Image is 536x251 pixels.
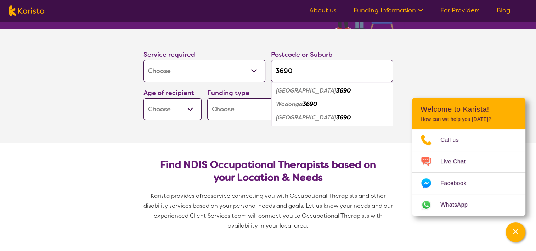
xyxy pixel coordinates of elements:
span: service connecting you with Occupational Therapists and other disability services based on your p... [143,192,394,229]
span: free [199,192,211,200]
label: Service required [143,50,195,59]
a: Web link opens in a new tab. [412,194,525,216]
em: [GEOGRAPHIC_DATA] [276,87,336,94]
button: Channel Menu [506,222,525,242]
em: 3690 [336,87,351,94]
p: How can we help you [DATE]? [421,116,517,122]
img: Karista logo [9,5,44,16]
a: Blog [497,6,510,15]
div: Wodonga 3690 [275,97,389,111]
span: Live Chat [440,156,474,167]
a: Funding Information [354,6,423,15]
em: [GEOGRAPHIC_DATA] [276,114,336,121]
div: Channel Menu [412,98,525,216]
div: West Wodonga 3690 [275,84,389,97]
h2: Find NDIS Occupational Therapists based on your Location & Needs [149,158,387,184]
span: WhatsApp [440,200,476,210]
input: Type [271,60,393,82]
span: Karista provides a [151,192,199,200]
em: 3690 [303,100,317,108]
em: 3690 [336,114,351,121]
label: Age of recipient [143,89,194,97]
a: About us [309,6,337,15]
div: Wodonga Plaza 3690 [275,111,389,124]
h2: Welcome to Karista! [421,105,517,113]
span: Facebook [440,178,475,189]
label: Postcode or Suburb [271,50,333,59]
a: For Providers [440,6,480,15]
span: Call us [440,135,467,145]
em: Wodonga [276,100,303,108]
label: Funding type [207,89,249,97]
ul: Choose channel [412,129,525,216]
